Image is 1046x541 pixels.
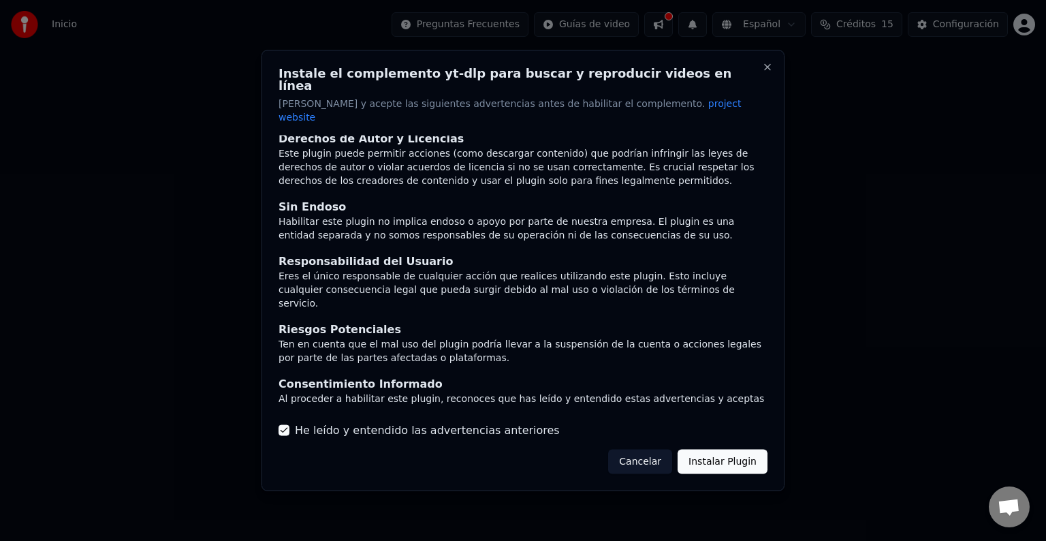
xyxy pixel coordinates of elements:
div: Sin Endoso [279,198,767,215]
span: project website [279,98,741,123]
div: Eres el único responsable de cualquier acción que realices utilizando este plugin. Esto incluye c... [279,269,767,310]
button: Cancelar [608,449,672,474]
div: Al proceder a habilitar este plugin, reconoces que has leído y entendido estas advertencias y ace... [279,392,767,419]
label: He leído y entendido las advertencias anteriores [295,422,560,438]
div: Habilitar este plugin no implica endoso o apoyo por parte de nuestra empresa. El plugin es una en... [279,215,767,242]
h2: Instale el complemento yt-dlp para buscar y reproducir videos en línea [279,67,767,92]
p: [PERSON_NAME] y acepte las siguientes advertencias antes de habilitar el complemento. [279,97,767,125]
div: Este plugin puede permitir acciones (como descargar contenido) que podrían infringir las leyes de... [279,146,767,187]
div: Consentimiento Informado [279,375,767,392]
div: Riesgos Potenciales [279,321,767,337]
button: Instalar Plugin [678,449,767,474]
div: Responsabilidad del Usuario [279,253,767,269]
div: Ten en cuenta que el mal uso del plugin podría llevar a la suspensión de la cuenta o acciones leg... [279,337,767,365]
div: Derechos de Autor y Licencias [279,130,767,146]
